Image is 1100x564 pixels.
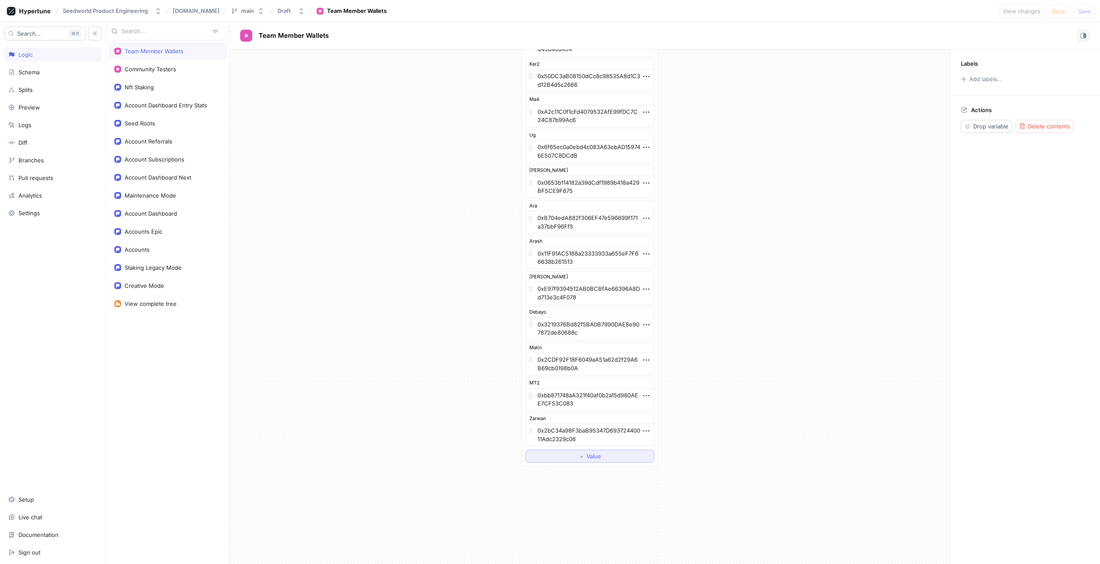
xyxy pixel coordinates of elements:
[18,210,40,216] div: Settings
[125,120,155,127] div: Seed Roots
[1078,9,1091,14] span: Save
[961,60,978,67] p: Labels
[1028,124,1070,129] span: Delete contents
[63,7,148,15] div: Seedworld Product Engineering
[1003,9,1041,14] span: View changes
[526,140,654,163] textarea: 0x6f65ec0a0ebd4c083A63ebAD15974bE507C8DCdB
[526,424,654,446] textarea: 0x2bC34a98F3baB95347D69372440011Adc2329c06
[526,69,654,92] textarea: 0x50DC3aB08150dCc8c98535A8d1C3d12B4d5c2666
[526,165,654,176] div: [PERSON_NAME]
[173,8,220,14] span: [DOMAIN_NAME]
[958,73,1005,85] button: Add labels...
[999,4,1045,18] button: View changes
[125,192,176,199] div: Maintenance Mode
[125,48,183,55] div: Team Member Wallets
[526,413,654,424] div: Zarwan
[526,271,654,282] div: [PERSON_NAME]
[125,84,154,91] div: Nft Staking
[1048,4,1071,18] button: Reset
[18,122,31,128] div: Logs
[971,107,992,113] p: Actions
[241,7,254,15] div: main
[18,531,58,538] div: Documentation
[526,235,654,247] div: Arash
[278,7,291,15] div: Draft
[1074,4,1095,18] button: Save
[526,129,654,140] div: Ug
[526,317,654,340] textarea: 0x3219376Bd82f5BA0B7990DAE8e907872de80688c
[526,105,654,128] textarea: 0xA2c11C0f1cFd4079532AfE99fDC7C24C87b99Ac6
[18,139,27,146] div: Diff
[526,388,654,411] textarea: 0xbb871748aA321f40af0b2a15d980AEE7CF53C083
[122,27,209,36] input: Search...
[526,176,654,198] textarea: 0x0653b114182a39dCdf1989b418a429BF5CE9F675
[18,496,34,503] div: Setup
[18,192,42,199] div: Analytics
[125,174,191,181] div: Account Dashboard Next
[18,174,53,181] div: Pull requests
[274,4,308,18] button: Draft
[125,228,162,235] div: Accounts Epic
[125,264,182,271] div: Staking Legacy Mode
[125,66,176,73] div: Community Testers
[125,156,184,163] div: Account Subscriptions
[125,102,207,109] div: Account Dashboard Entry Stats
[526,94,654,105] div: Ma4
[18,549,40,556] div: Sign out
[1015,120,1073,133] button: Delete contents
[526,306,654,317] div: Debayo
[125,246,150,253] div: Accounts
[526,353,654,375] textarea: 0x2CDF92F18F6049aA51a62d2f29A6B69cb0198b0A
[961,120,1012,133] button: Drop variable
[526,450,654,463] button: ＋Value
[587,454,601,459] span: Value
[125,282,164,289] div: Creative Mode
[579,454,584,459] span: ＋
[4,527,102,542] a: Documentation
[17,31,41,36] span: Search...
[526,211,654,234] textarea: 0xB704edA882f306EF47e596699f171a37bbF96Ff5
[59,4,165,18] button: Seedworld Product Engineering
[125,138,172,145] div: Account Referrals
[18,104,40,111] div: Preview
[973,124,1008,129] span: Drop variable
[526,282,654,305] textarea: 0xE97f9394512AB0BCBfAe66396A8Dd713e3c4F078
[259,32,329,39] span: Team Member Wallets
[526,58,654,70] div: Ker2
[526,342,654,353] div: Matin
[18,86,33,93] div: Splits
[18,69,40,76] div: Schema
[18,157,44,164] div: Branches
[227,4,268,18] button: main
[68,29,82,38] div: K
[18,51,33,58] div: Logic
[526,377,654,388] div: MT2
[1052,9,1067,14] span: Reset
[18,514,42,521] div: Live chat
[125,300,177,307] div: View complete tree
[526,247,654,269] textarea: 0x11F91AC5188a23333933a655eF7F66638b261513
[526,200,654,211] div: Ara
[125,210,177,217] div: Account Dashboard
[4,27,86,40] button: Search...K
[327,7,387,15] div: Team Member Wallets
